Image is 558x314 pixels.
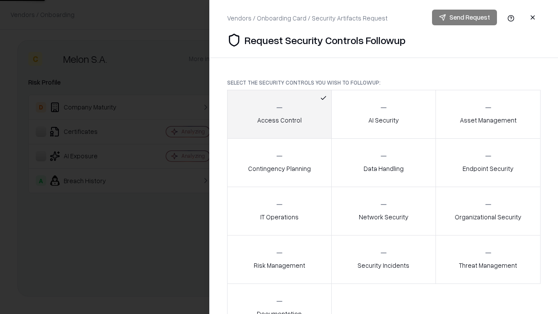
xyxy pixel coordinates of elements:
[331,90,436,139] button: AI Security
[227,187,332,235] button: IT Operations
[331,187,436,235] button: Network Security
[436,187,541,235] button: Organizational Security
[357,261,409,270] p: Security Incidents
[260,212,299,222] p: IT Operations
[359,212,408,222] p: Network Security
[331,138,436,187] button: Data Handling
[248,164,311,173] p: Contingency Planning
[460,116,517,125] p: Asset Management
[459,261,517,270] p: Threat Management
[364,164,404,173] p: Data Handling
[245,33,405,47] p: Request Security Controls Followup
[227,138,332,187] button: Contingency Planning
[463,164,514,173] p: Endpoint Security
[227,79,541,86] p: Select the security controls you wish to followup:
[436,138,541,187] button: Endpoint Security
[368,116,399,125] p: AI Security
[254,261,305,270] p: Risk Management
[227,90,332,139] button: Access Control
[455,212,521,222] p: Organizational Security
[227,235,332,284] button: Risk Management
[257,116,302,125] p: Access Control
[227,14,388,23] div: Vendors / Onboarding Card / Security Artifacts Request
[436,90,541,139] button: Asset Management
[436,235,541,284] button: Threat Management
[331,235,436,284] button: Security Incidents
